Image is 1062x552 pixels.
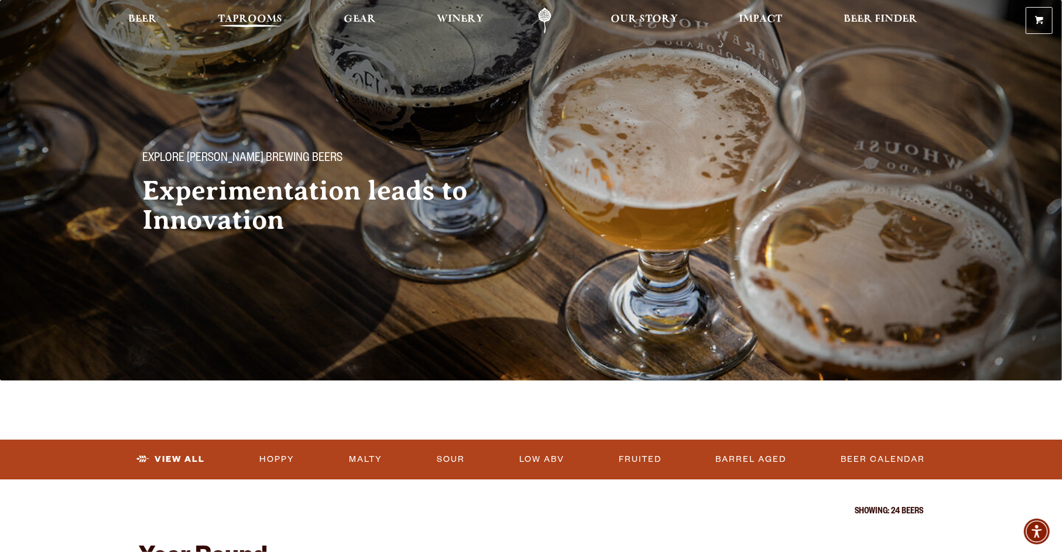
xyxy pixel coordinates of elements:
[515,446,569,473] a: Low ABV
[837,446,930,473] a: Beer Calendar
[344,446,387,473] a: Malty
[437,15,484,24] span: Winery
[614,446,666,473] a: Fruited
[432,446,470,473] a: Sour
[603,8,686,34] a: Our Story
[255,446,299,473] a: Hoppy
[844,15,917,24] span: Beer Finder
[139,508,923,517] p: Showing: 24 Beers
[142,176,508,235] h2: Experimentation leads to Innovation
[711,446,792,473] a: Barrel Aged
[336,8,383,34] a: Gear
[732,8,790,34] a: Impact
[344,15,376,24] span: Gear
[210,8,290,34] a: Taprooms
[121,8,165,34] a: Beer
[218,15,282,24] span: Taprooms
[836,8,925,34] a: Beer Finder
[128,15,157,24] span: Beer
[739,15,783,24] span: Impact
[132,446,210,473] a: View All
[523,8,567,34] a: Odell Home
[1024,519,1050,544] div: Accessibility Menu
[429,8,491,34] a: Winery
[142,152,342,167] span: Explore [PERSON_NAME] Brewing Beers
[611,15,678,24] span: Our Story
